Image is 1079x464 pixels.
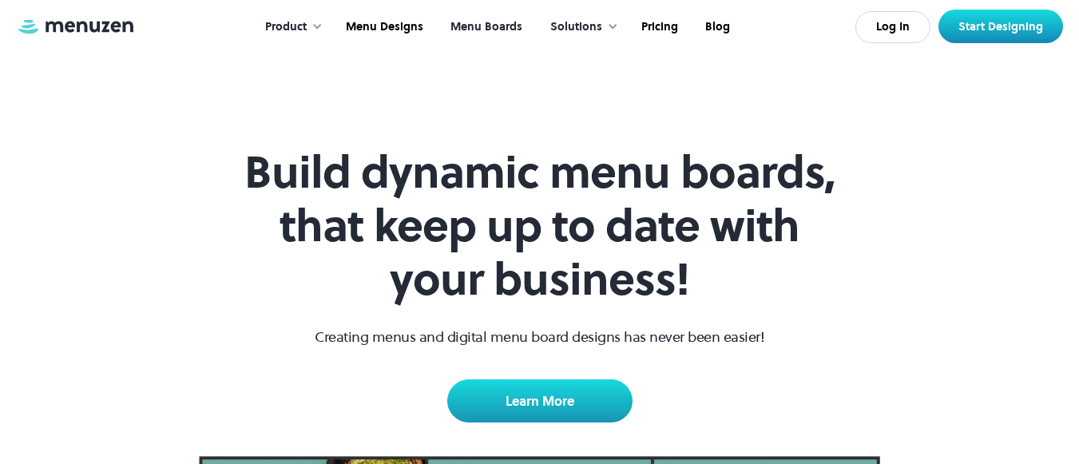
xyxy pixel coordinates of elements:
div: Solutions [534,2,626,52]
a: Log In [855,11,930,43]
a: Menu Boards [435,2,534,52]
p: Creating menus and digital menu board designs has never been easier! [315,326,764,347]
a: Start Designing [938,10,1063,43]
div: Product [249,2,331,52]
a: Menu Designs [331,2,435,52]
a: Blog [690,2,742,52]
a: Pricing [626,2,690,52]
h1: Build dynamic menu boards, that keep up to date with your business! [233,145,847,307]
div: Solutions [550,18,602,36]
div: Product [265,18,307,36]
a: Learn More [447,379,633,422]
